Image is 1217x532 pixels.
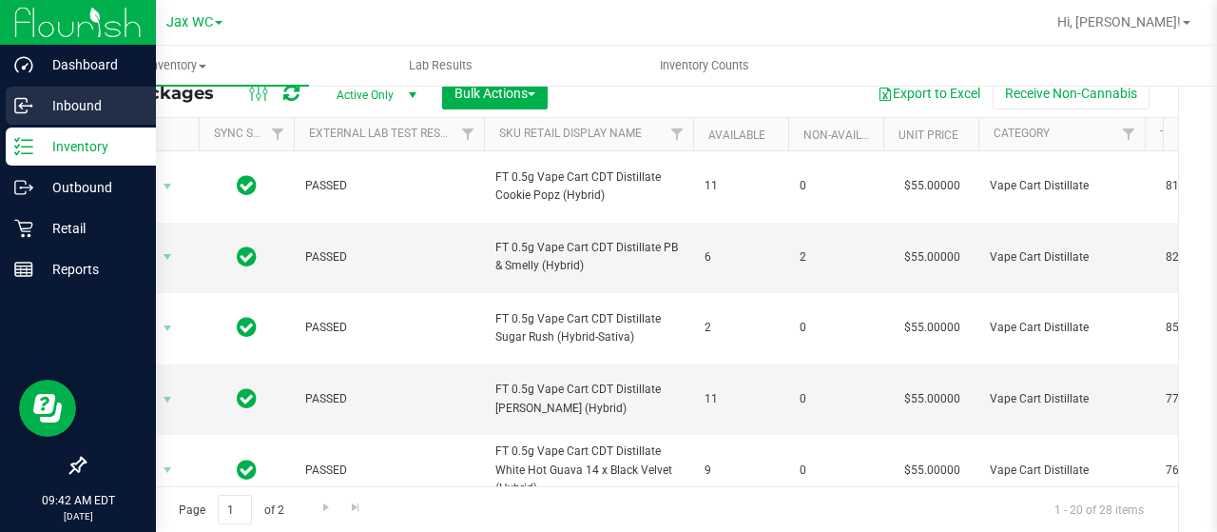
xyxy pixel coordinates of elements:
[442,77,548,109] button: Bulk Actions
[305,390,473,408] span: PASSED
[495,381,682,417] span: FT 0.5g Vape Cart CDT Distillate [PERSON_NAME] (Hybrid)
[453,118,484,150] a: Filter
[14,96,33,115] inline-svg: Inbound
[237,385,257,412] span: In Sync
[495,168,682,205] span: FT 0.5g Vape Cart CDT Distillate Cookie Popz (Hybrid)
[14,260,33,279] inline-svg: Reports
[14,55,33,74] inline-svg: Dashboard
[895,457,970,484] span: $55.00000
[33,176,147,199] p: Outbound
[342,495,370,521] a: Go to the last page
[305,319,473,337] span: PASSED
[33,217,147,240] p: Retail
[33,135,147,158] p: Inventory
[46,57,309,74] span: Inventory
[33,94,147,117] p: Inbound
[990,248,1133,266] span: Vape Cart Distillate
[99,83,233,104] span: All Packages
[705,248,777,266] span: 6
[705,390,777,408] span: 11
[237,457,257,483] span: In Sync
[803,128,888,142] a: Non-Available
[662,118,693,150] a: Filter
[990,177,1133,195] span: Vape Cart Distillate
[156,173,180,200] span: select
[895,172,970,200] span: $55.00000
[895,314,970,342] span: $55.00000
[262,118,294,150] a: Filter
[495,239,682,275] span: FT 0.5g Vape Cart CDT Distillate PB & Smelly (Hybrid)
[495,310,682,346] span: FT 0.5g Vape Cart CDT Distillate Sugar Rush (Hybrid-Sativa)
[495,443,682,498] span: FT 0.5g Vape Cart CDT Distillate White Hot Guava 14 x Black Velvet (Hybrid)
[705,177,777,195] span: 11
[898,128,958,142] a: Unit Price
[156,386,180,413] span: select
[14,178,33,197] inline-svg: Outbound
[237,314,257,341] span: In Sync
[312,495,339,521] a: Go to the next page
[1113,118,1145,150] a: Filter
[994,127,1050,140] a: Category
[895,244,970,271] span: $55.00000
[9,492,147,509] p: 09:42 AM EDT
[572,46,836,86] a: Inventory Counts
[305,248,473,266] span: PASSED
[163,495,299,524] span: Page of 2
[237,172,257,199] span: In Sync
[14,219,33,238] inline-svg: Retail
[166,14,213,30] span: Jax WC
[305,462,473,480] span: PASSED
[237,244,257,270] span: In Sync
[33,258,147,281] p: Reports
[46,46,309,86] a: Inventory
[383,57,498,74] span: Lab Results
[990,390,1133,408] span: Vape Cart Distillate
[1057,14,1181,30] span: Hi, [PERSON_NAME]!
[156,457,180,483] span: select
[865,77,993,109] button: Export to Excel
[156,315,180,342] span: select
[990,319,1133,337] span: Vape Cart Distillate
[708,128,765,142] a: Available
[9,509,147,523] p: [DATE]
[993,77,1149,109] button: Receive Non-Cannabis
[800,462,872,480] span: 0
[705,462,777,480] span: 9
[305,177,473,195] span: PASSED
[800,319,872,337] span: 0
[454,86,535,101] span: Bulk Actions
[309,127,458,140] a: External Lab Test Result
[800,390,872,408] span: 0
[1160,128,1191,142] a: THC%
[800,248,872,266] span: 2
[499,127,642,140] a: Sku Retail Display Name
[705,319,777,337] span: 2
[1039,495,1159,523] span: 1 - 20 of 28 items
[33,53,147,76] p: Dashboard
[214,127,287,140] a: Sync Status
[990,462,1133,480] span: Vape Cart Distillate
[14,137,33,156] inline-svg: Inventory
[156,244,180,270] span: select
[19,380,76,437] iframe: Resource center
[800,177,872,195] span: 0
[218,495,252,524] input: 1
[895,385,970,413] span: $55.00000
[309,46,572,86] a: Lab Results
[634,57,775,74] span: Inventory Counts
